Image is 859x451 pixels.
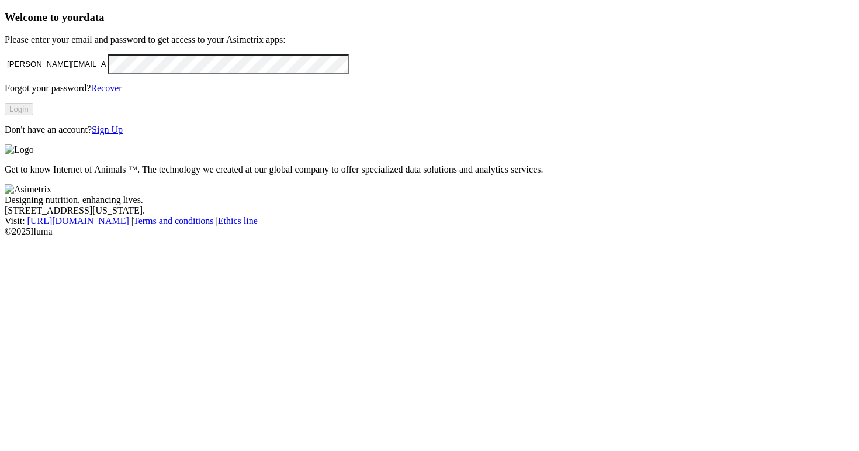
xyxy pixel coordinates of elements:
img: Logo [5,144,34,155]
a: Ethics line [218,216,258,226]
a: [URL][DOMAIN_NAME] [27,216,129,226]
input: Your email [5,58,108,70]
a: Sign Up [92,125,123,135]
p: Get to know Internet of Animals ™. The technology we created at our global company to offer speci... [5,164,854,175]
p: Please enter your email and password to get access to your Asimetrix apps: [5,35,854,45]
span: data [84,11,104,23]
button: Login [5,103,33,115]
div: Designing nutrition, enhancing lives. [5,195,854,205]
h3: Welcome to your [5,11,854,24]
img: Asimetrix [5,184,51,195]
p: Don't have an account? [5,125,854,135]
a: Recover [91,83,122,93]
a: Terms and conditions [133,216,214,226]
div: Visit : | | [5,216,854,226]
p: Forgot your password? [5,83,854,94]
div: © 2025 Iluma [5,226,854,237]
div: [STREET_ADDRESS][US_STATE]. [5,205,854,216]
